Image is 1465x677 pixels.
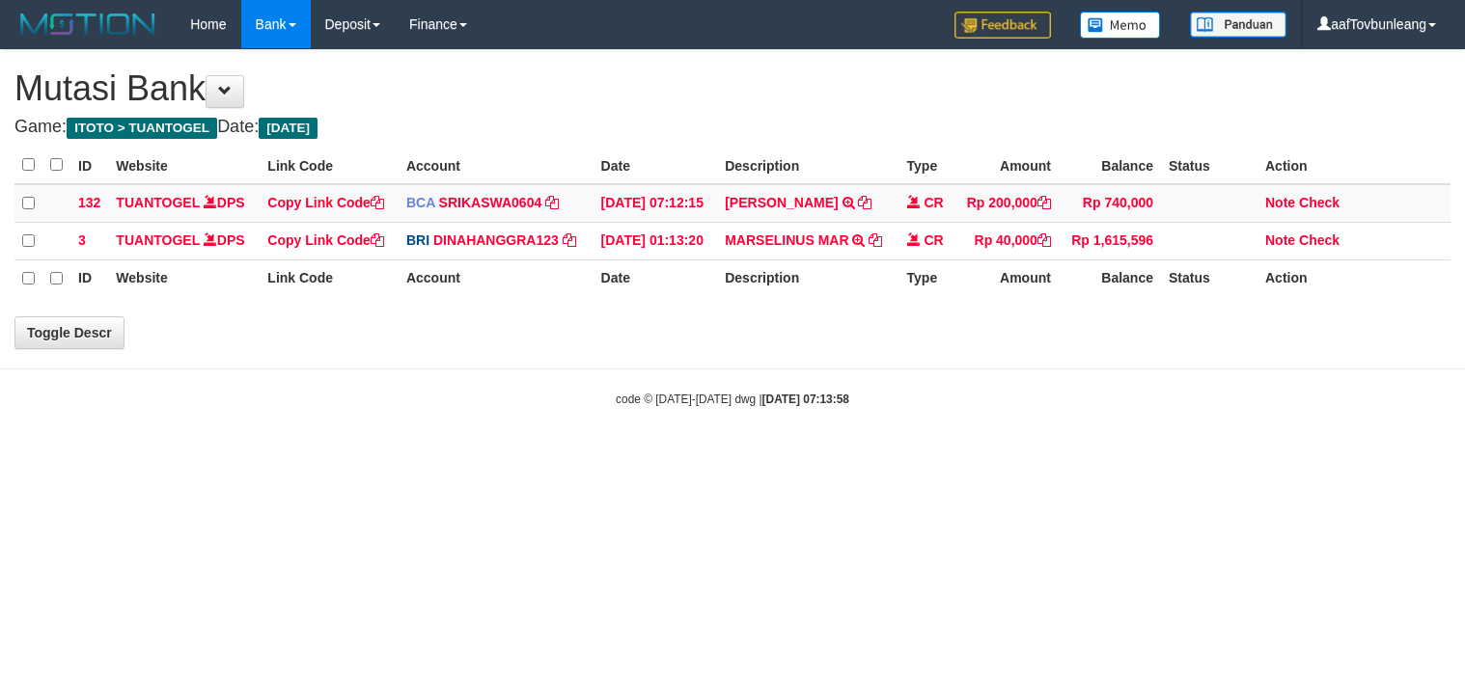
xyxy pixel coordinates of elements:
span: CR [924,232,943,248]
th: Website [108,147,260,184]
span: 3 [78,232,86,248]
a: Check [1299,195,1340,210]
img: panduan.png [1190,12,1286,38]
td: Rp 200,000 [954,184,1058,223]
span: 132 [78,195,100,210]
td: DPS [108,222,260,259]
th: Status [1161,147,1258,184]
a: SRIKASWA0604 [439,195,542,210]
td: Rp 740,000 [1059,184,1161,223]
th: Balance [1059,259,1161,297]
th: Link Code [260,147,399,184]
td: [DATE] 07:12:15 [594,184,718,223]
a: MARSELINUS MAR [725,232,848,248]
img: Feedback.jpg [954,12,1051,39]
th: Account [399,259,594,297]
a: Copy Link Code [267,195,384,210]
th: ID [70,259,108,297]
a: Toggle Descr [14,316,124,349]
a: Note [1265,232,1295,248]
a: Note [1265,195,1295,210]
a: Check [1299,232,1340,248]
h4: Game: Date: [14,118,1451,137]
th: Date [594,147,718,184]
span: BRI [406,232,429,248]
h1: Mutasi Bank [14,69,1451,108]
span: BCA [406,195,435,210]
th: ID [70,147,108,184]
th: Account [399,147,594,184]
a: Copy Link Code [267,232,384,248]
th: Date [594,259,718,297]
th: Website [108,259,260,297]
th: Type [899,147,954,184]
th: Action [1258,259,1451,297]
th: Action [1258,147,1451,184]
th: Description [717,259,898,297]
span: CR [924,195,943,210]
a: TUANTOGEL [116,232,200,248]
th: Amount [954,147,1058,184]
span: [DATE] [259,118,318,139]
a: TUANTOGEL [116,195,200,210]
img: MOTION_logo.png [14,10,161,39]
td: [DATE] 01:13:20 [594,222,718,259]
span: ITOTO > TUANTOGEL [67,118,217,139]
small: code © [DATE]-[DATE] dwg | [616,393,849,406]
img: Button%20Memo.svg [1080,12,1161,39]
strong: [DATE] 07:13:58 [762,393,849,406]
th: Status [1161,259,1258,297]
th: Description [717,147,898,184]
th: Amount [954,259,1058,297]
th: Type [899,259,954,297]
a: DINAHANGGRA123 [433,232,559,248]
th: Link Code [260,259,399,297]
td: Rp 1,615,596 [1059,222,1161,259]
td: DPS [108,184,260,223]
td: Rp 40,000 [954,222,1058,259]
th: Balance [1059,147,1161,184]
a: [PERSON_NAME] [725,195,838,210]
